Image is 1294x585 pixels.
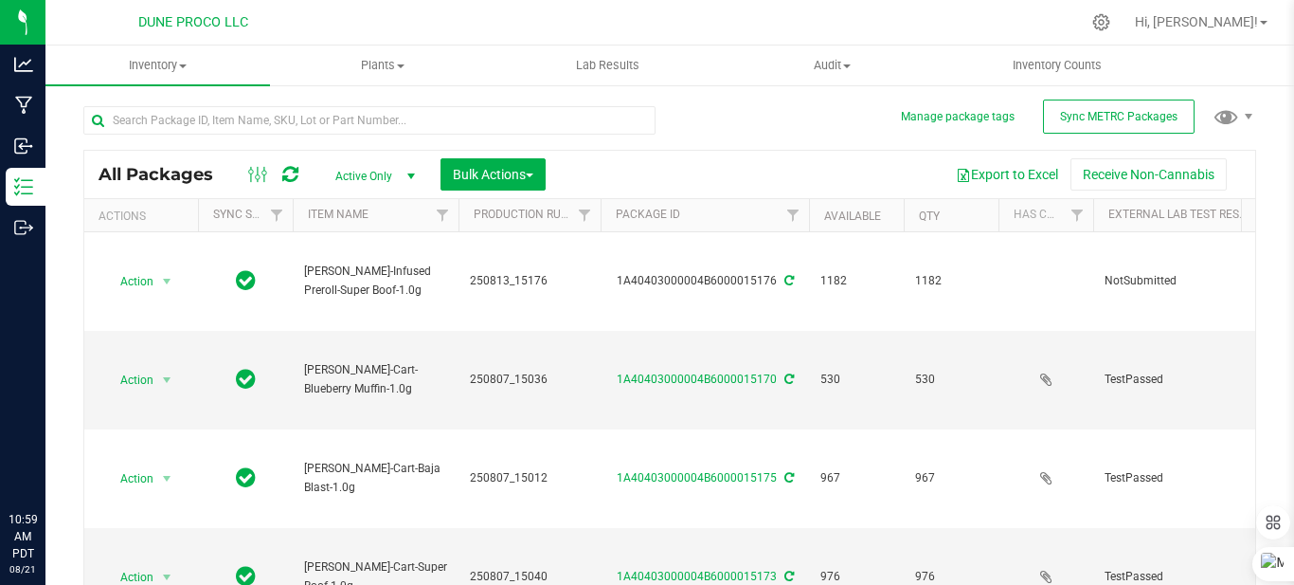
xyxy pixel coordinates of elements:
[494,46,719,85] a: Lab Results
[9,511,37,562] p: 10:59 AM PDT
[236,465,256,491] span: In Sync
[213,208,286,221] a: Sync Status
[616,208,680,221] a: Package ID
[236,366,256,393] span: In Sync
[1060,110,1177,123] span: Sync METRC Packages
[1105,469,1271,487] span: TestPassed
[9,562,37,576] p: 08/21
[782,274,794,287] span: Sync from Compliance System
[721,57,944,74] span: Audit
[304,460,447,496] span: [PERSON_NAME]-Cart-Baja Blast-1.0g
[155,367,179,393] span: select
[1105,371,1271,389] span: TestPassed
[440,158,546,191] button: Bulk Actions
[569,199,601,231] a: Filter
[19,433,76,490] iframe: Resource center
[1062,199,1093,231] a: Filter
[99,164,232,185] span: All Packages
[782,373,794,386] span: Sync from Compliance System
[617,373,777,386] a: 1A40403000004B6000015170
[14,177,33,196] inline-svg: Inventory
[155,268,179,295] span: select
[155,466,179,492] span: select
[103,466,154,492] span: Action
[14,55,33,74] inline-svg: Analytics
[1043,100,1195,134] button: Sync METRC Packages
[14,96,33,115] inline-svg: Manufacturing
[83,106,656,135] input: Search Package ID, Item Name, SKU, Lot or Part Number...
[1089,13,1113,31] div: Manage settings
[998,199,1093,232] th: Has COA
[944,46,1169,85] a: Inventory Counts
[470,272,589,290] span: 250813_15176
[944,158,1070,191] button: Export to Excel
[987,57,1127,74] span: Inventory Counts
[427,199,458,231] a: Filter
[270,46,494,85] a: Plants
[14,218,33,237] inline-svg: Outbound
[1105,272,1271,290] span: NotSubmitted
[261,199,293,231] a: Filter
[1108,208,1257,221] a: External Lab Test Result
[778,199,809,231] a: Filter
[453,167,533,182] span: Bulk Actions
[550,57,665,74] span: Lab Results
[308,208,368,221] a: Item Name
[820,371,892,389] span: 530
[915,272,987,290] span: 1182
[720,46,944,85] a: Audit
[103,268,154,295] span: Action
[915,371,987,389] span: 530
[782,471,794,484] span: Sync from Compliance System
[474,208,569,221] a: Production Run
[45,57,270,74] span: Inventory
[99,210,190,223] div: Actions
[617,570,777,583] a: 1A40403000004B6000015173
[138,14,248,30] span: DUNE PROCO LLC
[820,272,892,290] span: 1182
[617,471,777,484] a: 1A40403000004B6000015175
[45,46,270,85] a: Inventory
[14,137,33,155] inline-svg: Inbound
[470,371,589,389] span: 250807_15036
[919,210,940,223] a: Qty
[1070,158,1227,191] button: Receive Non-Cannabis
[304,361,447,397] span: [PERSON_NAME]-Cart-Blueberry Muffin-1.0g
[598,272,812,290] div: 1A40403000004B6000015176
[820,469,892,487] span: 967
[103,367,154,393] span: Action
[915,469,987,487] span: 967
[271,57,494,74] span: Plants
[824,210,881,223] a: Available
[236,267,256,294] span: In Sync
[782,570,794,583] span: Sync from Compliance System
[470,469,589,487] span: 250807_15012
[1135,14,1258,29] span: Hi, [PERSON_NAME]!
[304,263,447,299] span: [PERSON_NAME]-Infused Preroll-Super Boof-1.0g
[901,109,1015,125] button: Manage package tags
